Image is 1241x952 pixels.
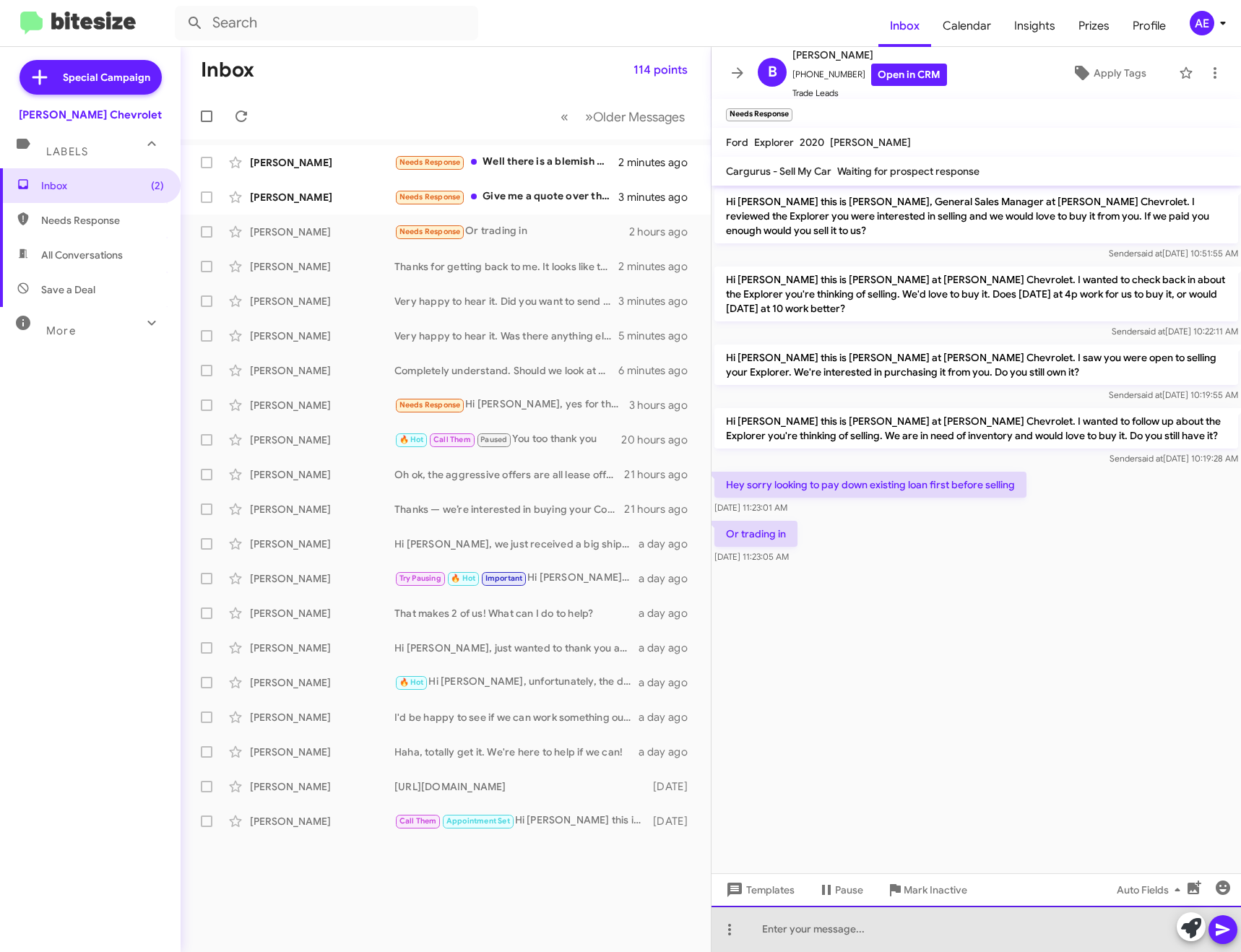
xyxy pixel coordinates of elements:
[394,467,624,482] div: Oh ok, the aggressive offers are all lease offers.
[650,814,699,828] div: [DATE]
[250,398,394,412] div: [PERSON_NAME]
[480,435,507,444] span: Paused
[250,363,394,378] div: [PERSON_NAME]
[250,294,394,308] div: [PERSON_NAME]
[712,877,806,903] button: Templates
[63,70,150,85] span: Special Campaign
[1109,248,1238,259] span: Sender [DATE] 10:51:55 AM
[394,397,629,413] div: Hi [PERSON_NAME], yes for the right price I would be willing to sell it! I still owe a balance on...
[726,165,831,178] span: Cargurus - Sell My Car
[754,136,794,149] span: Explorer
[41,282,95,297] span: Save a Deal
[714,521,797,547] p: Or trading in
[399,157,461,167] span: Needs Response
[399,400,461,410] span: Needs Response
[714,502,787,513] span: [DATE] 11:23:01 AM
[624,467,699,482] div: 21 hours ago
[250,710,394,724] div: [PERSON_NAME]
[639,606,699,620] div: a day ago
[639,745,699,759] div: a day ago
[639,537,699,551] div: a day ago
[41,248,123,262] span: All Conversations
[399,435,424,444] span: 🔥 Hot
[451,574,475,583] span: 🔥 Hot
[714,551,789,562] span: [DATE] 11:23:05 AM
[1121,5,1177,47] a: Profile
[629,225,699,239] div: 2 hours ago
[41,178,164,193] span: Inbox
[394,431,621,448] div: You too thank you
[175,6,478,40] input: Search
[250,745,394,759] div: [PERSON_NAME]
[618,363,699,378] div: 6 minutes ago
[394,779,650,794] div: [URL][DOMAIN_NAME]
[394,606,639,620] div: That makes 2 of us! What can I do to help?
[1112,326,1238,337] span: Sender [DATE] 10:22:11 AM
[394,329,618,343] div: Very happy to hear it. Was there anything else we can do to assist?
[585,108,593,126] span: »
[394,570,639,587] div: Hi [PERSON_NAME], following up to see if you were able to find the [US_STATE] you were looking fo...
[618,294,699,308] div: 3 minutes ago
[46,324,76,337] span: More
[904,877,967,903] span: Mark Inactive
[931,5,1003,47] a: Calendar
[1138,453,1163,464] span: said at
[394,259,618,274] div: Thanks for getting back to me. It looks like they sell on the lot for $32-$33k..
[201,59,254,82] h1: Inbox
[1105,877,1198,903] button: Auto Fields
[768,61,777,84] span: B
[250,155,394,170] div: [PERSON_NAME]
[399,816,437,826] span: Call Them
[561,108,568,126] span: «
[714,189,1238,243] p: Hi [PERSON_NAME] this is [PERSON_NAME], General Sales Manager at [PERSON_NAME] Chevrolet. I revie...
[1110,453,1238,464] span: Sender [DATE] 10:19:28 AM
[714,472,1026,498] p: Hey sorry looking to pay down existing loan first before selling
[878,5,931,47] a: Inbox
[250,814,394,828] div: [PERSON_NAME]
[394,189,618,205] div: Give me a quote over this text
[1067,5,1121,47] a: Prizes
[1140,326,1165,337] span: said at
[394,813,650,829] div: Hi [PERSON_NAME] this is [PERSON_NAME] at [PERSON_NAME] Chevrolet. Just wanted to follow up and m...
[1190,11,1214,35] div: AE
[639,710,699,724] div: a day ago
[837,165,980,178] span: Waiting for prospect response
[41,213,164,228] span: Needs Response
[1003,5,1067,47] a: Insights
[714,345,1238,385] p: Hi [PERSON_NAME] this is [PERSON_NAME] at [PERSON_NAME] Chevrolet. I saw you were open to selling...
[800,136,824,149] span: 2020
[624,502,699,516] div: 21 hours ago
[399,574,441,583] span: Try Pausing
[394,745,639,759] div: Haha, totally get it. We're here to help if we can!
[250,433,394,447] div: [PERSON_NAME]
[19,108,162,122] div: [PERSON_NAME] Chevrolet
[250,190,394,204] div: [PERSON_NAME]
[639,675,699,690] div: a day ago
[714,267,1238,321] p: Hi [PERSON_NAME] this is [PERSON_NAME] at [PERSON_NAME] Chevrolet. I wanted to check back in abou...
[1137,389,1162,400] span: said at
[250,606,394,620] div: [PERSON_NAME]
[639,641,699,655] div: a day ago
[485,574,523,583] span: Important
[250,225,394,239] div: [PERSON_NAME]
[726,136,748,149] span: Ford
[835,877,863,903] span: Pause
[650,779,699,794] div: [DATE]
[250,329,394,343] div: [PERSON_NAME]
[394,537,639,551] div: Hi [PERSON_NAME], we just received a big shipment of Equinox EV's if interested, let us know!
[1117,877,1186,903] span: Auto Fields
[399,192,461,202] span: Needs Response
[250,779,394,794] div: [PERSON_NAME]
[792,46,947,64] span: [PERSON_NAME]
[250,641,394,655] div: [PERSON_NAME]
[250,467,394,482] div: [PERSON_NAME]
[250,675,394,690] div: [PERSON_NAME]
[593,109,685,125] span: Older Messages
[871,64,947,86] a: Open in CRM
[151,178,164,193] span: (2)
[394,223,629,240] div: Or trading in
[1046,60,1172,86] button: Apply Tags
[250,259,394,274] div: [PERSON_NAME]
